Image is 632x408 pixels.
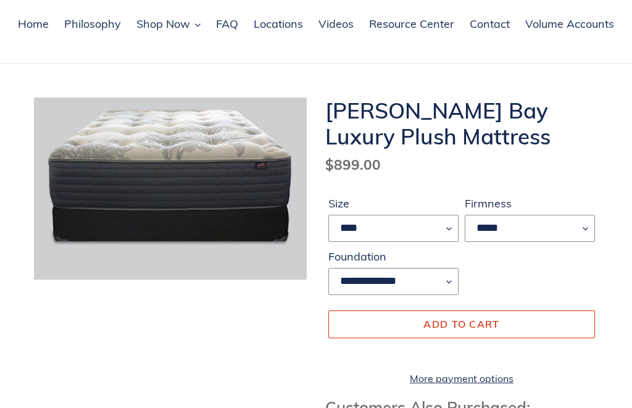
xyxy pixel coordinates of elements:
[363,16,460,35] a: Resource Center
[328,249,459,265] label: Foundation
[58,16,127,35] a: Philosophy
[136,17,190,32] span: Shop Now
[465,196,595,212] label: Firmness
[64,17,121,32] span: Philosophy
[12,16,55,35] a: Home
[216,17,238,32] span: FAQ
[423,318,499,331] span: Add to cart
[318,17,354,32] span: Videos
[325,156,381,174] span: $899.00
[328,196,459,212] label: Size
[247,16,309,35] a: Locations
[130,16,207,35] button: Shop Now
[519,16,620,35] a: Volume Accounts
[312,16,360,35] a: Videos
[525,17,614,32] span: Volume Accounts
[210,16,244,35] a: FAQ
[328,311,595,338] button: Add to cart
[369,17,454,32] span: Resource Center
[470,17,510,32] span: Contact
[325,98,598,150] h1: [PERSON_NAME] Bay Luxury Plush Mattress
[18,17,49,32] span: Home
[464,16,516,35] a: Contact
[328,372,595,386] a: More payment options
[254,17,303,32] span: Locations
